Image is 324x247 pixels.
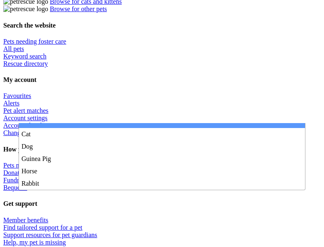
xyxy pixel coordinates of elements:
[3,22,321,29] h4: Search the website
[3,5,48,13] img: petrescue logo
[3,239,66,246] a: Help, my pet is missing
[19,128,305,140] li: Cat
[3,146,321,153] h4: How you can help
[3,92,31,99] a: Favourites
[3,114,47,121] a: Account settings
[19,153,305,165] li: Guinea Pig
[3,76,321,84] h4: My account
[3,169,22,176] a: Donate
[3,45,24,52] a: All pets
[3,224,83,231] a: Find tailored support for a pet
[3,60,48,67] a: Rescue directory
[3,53,46,60] a: Keyword search
[19,177,305,190] li: Rabbit
[19,140,305,153] li: Dog
[3,122,45,129] a: Account details
[3,217,48,224] a: Member benefits
[3,200,321,207] h4: Get support
[3,107,48,114] a: Pet alert matches
[3,38,66,45] a: Pets needing foster care
[3,100,19,107] a: Alerts
[3,177,29,184] a: Fundraise
[3,184,27,191] a: Bequests
[50,5,107,12] a: Browse for other pets
[19,165,305,177] li: Horse
[3,129,50,136] a: Change password
[3,162,66,169] a: Pets needing foster care
[3,231,97,238] a: Support resources for pet guardians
